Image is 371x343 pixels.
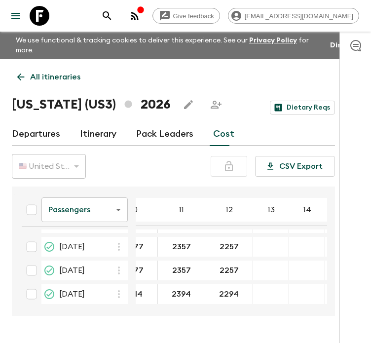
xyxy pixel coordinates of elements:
[12,95,171,114] h1: [US_STATE] (US3) 2026
[80,122,116,146] a: Itinerary
[6,6,26,26] button: menu
[152,8,220,24] a: Give feedback
[205,284,253,304] div: 22 Nov 2026; 12
[97,6,117,26] button: search adventures
[160,237,203,257] button: 2357
[22,200,41,220] div: Select all
[160,261,203,280] button: 2357
[325,237,361,257] div: 27 Sep 2026; 15
[41,196,128,224] div: Passengers
[160,284,203,304] button: 2394
[303,204,311,216] p: 14
[12,67,86,87] a: All itineraries
[179,204,184,216] p: 11
[289,284,325,304] div: 22 Nov 2026; 14
[268,204,275,216] p: 13
[158,284,205,304] div: 22 Nov 2026; 11
[30,71,80,83] p: All itineraries
[179,95,198,114] button: Edit this itinerary
[59,288,85,300] span: [DATE]
[325,261,361,280] div: 18 Oct 2026; 15
[253,261,289,280] div: 18 Oct 2026; 13
[12,122,60,146] a: Departures
[255,156,335,177] button: CSV Export
[12,32,328,59] p: We use functional & tracking cookies to deliver this experience. See our for more.
[253,237,289,257] div: 27 Sep 2026; 13
[289,237,325,257] div: 27 Sep 2026; 14
[270,101,335,114] a: Dietary Reqs
[158,261,205,280] div: 18 Oct 2026; 11
[12,152,86,180] div: 🇺🇸 United States Dollar (USD)
[207,284,251,304] button: 2294
[208,237,251,257] button: 2257
[226,204,233,216] p: 12
[205,261,253,280] div: 18 Oct 2026; 12
[239,12,359,20] span: [EMAIL_ADDRESS][DOMAIN_NAME]
[168,12,220,20] span: Give feedback
[59,265,85,276] span: [DATE]
[205,237,253,257] div: 27 Sep 2026; 12
[249,37,297,44] a: Privacy Policy
[328,38,359,52] button: Dismiss
[253,284,289,304] div: 22 Nov 2026; 13
[59,241,85,253] span: [DATE]
[228,8,359,24] div: [EMAIL_ADDRESS][DOMAIN_NAME]
[213,122,234,146] a: Cost
[158,237,205,257] div: 27 Sep 2026; 11
[289,261,325,280] div: 18 Oct 2026; 14
[325,284,361,304] div: 22 Nov 2026; 15
[206,95,226,114] span: Share this itinerary
[208,261,251,280] button: 2257
[43,288,55,300] svg: Proposed
[43,265,55,276] svg: Proposed
[136,122,193,146] a: Pack Leaders
[43,241,55,253] svg: Proposed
